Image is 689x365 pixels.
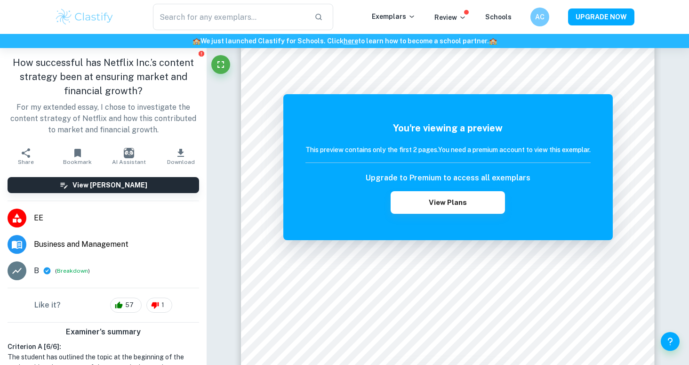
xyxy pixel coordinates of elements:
[366,172,530,184] h6: Upgrade to Premium to access all exemplars
[34,212,199,224] span: EE
[8,177,199,193] button: View [PERSON_NAME]
[434,12,466,23] p: Review
[112,159,146,165] span: AI Assistant
[156,300,169,310] span: 1
[34,239,199,250] span: Business and Management
[155,143,207,170] button: Download
[391,191,505,214] button: View Plans
[52,143,104,170] button: Bookmark
[530,8,549,26] button: AC
[489,37,497,45] span: 🏫
[120,300,139,310] span: 57
[18,159,34,165] span: Share
[104,143,155,170] button: AI Assistant
[34,300,61,311] h6: Like it?
[661,332,680,351] button: Help and Feedback
[198,50,205,57] button: Report issue
[568,8,634,25] button: UPGRADE NOW
[8,102,199,136] p: For my extended essay, I chose to investigate the content strategy of Netflix and how this contri...
[55,267,90,276] span: ( )
[8,341,199,352] h6: Criterion A [ 6 / 6 ]:
[2,36,687,46] h6: We just launched Clastify for Schools. Click to learn how to become a school partner.
[55,8,114,26] img: Clastify logo
[34,265,39,276] p: B
[372,11,416,22] p: Exemplars
[305,145,591,155] h6: This preview contains only the first 2 pages. You need a premium account to view this exemplar.
[485,13,512,21] a: Schools
[8,56,199,98] h1: How successful has Netflix Inc.’s content strategy been at ensuring market and financial growth?
[63,159,92,165] span: Bookmark
[192,37,200,45] span: 🏫
[72,180,147,190] h6: View [PERSON_NAME]
[535,12,545,22] h6: AC
[124,148,134,158] img: AI Assistant
[153,4,307,30] input: Search for any exemplars...
[57,267,88,275] button: Breakdown
[305,121,591,135] h5: You're viewing a preview
[4,326,203,338] h6: Examiner's summary
[167,159,195,165] span: Download
[344,37,358,45] a: here
[211,55,230,74] button: Fullscreen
